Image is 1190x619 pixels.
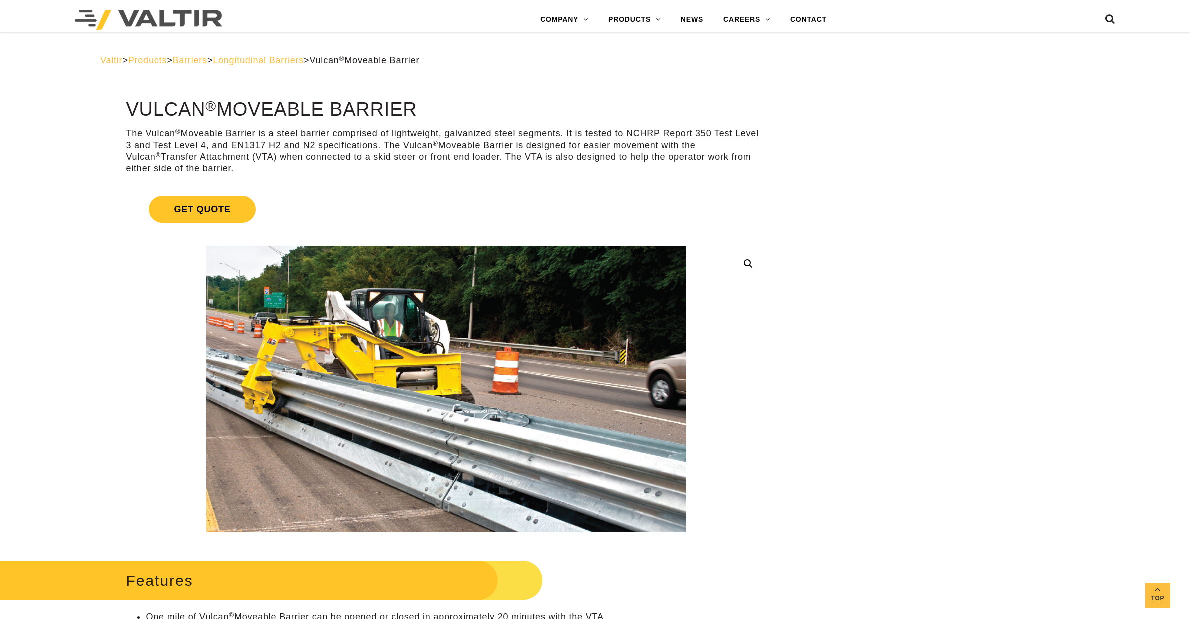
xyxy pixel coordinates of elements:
h1: Vulcan Moveable Barrier [126,99,766,120]
span: Get Quote [149,196,255,223]
a: COMPANY [530,10,598,30]
a: Get Quote [126,184,766,235]
div: > > > > [100,55,1090,66]
a: Valtir [100,55,122,65]
a: NEWS [671,10,713,30]
sup: ® [205,98,216,114]
a: CONTACT [780,10,837,30]
sup: ® [433,140,438,147]
a: Products [128,55,167,65]
span: Top [1145,593,1170,604]
sup: ® [229,611,234,619]
p: The Vulcan Moveable Barrier is a steel barrier comprised of lightweight, galvanized steel segment... [126,128,766,175]
span: Vulcan Moveable Barrier [309,55,419,65]
a: Top [1145,583,1170,608]
sup: ® [175,128,181,135]
a: Barriers [172,55,207,65]
img: Valtir [75,10,222,30]
sup: ® [339,55,345,62]
a: Longitudinal Barriers [213,55,304,65]
a: CAREERS [713,10,780,30]
a: PRODUCTS [598,10,671,30]
sup: ® [156,151,161,159]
